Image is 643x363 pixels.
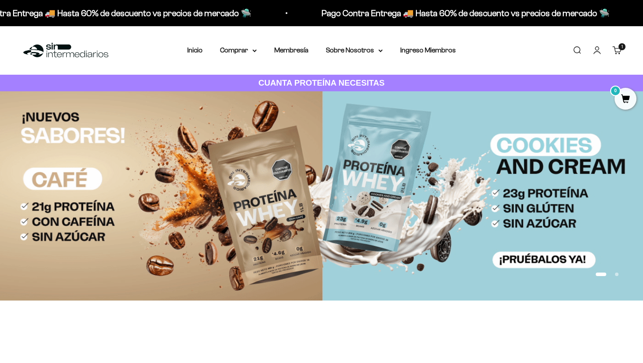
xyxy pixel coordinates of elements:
summary: Sobre Nosotros [326,45,383,56]
p: Pago Contra Entrega 🚚 Hasta 60% de descuento vs precios de mercado 🛸 [117,6,405,20]
strong: CUANTA PROTEÍNA NECESITAS [259,78,385,87]
a: Ingreso Miembros [400,46,456,54]
a: 0 [615,95,636,104]
span: 1 [622,45,623,49]
a: Inicio [187,46,203,54]
mark: 0 [610,86,621,96]
summary: Comprar [220,45,257,56]
a: Membresía [274,46,308,54]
